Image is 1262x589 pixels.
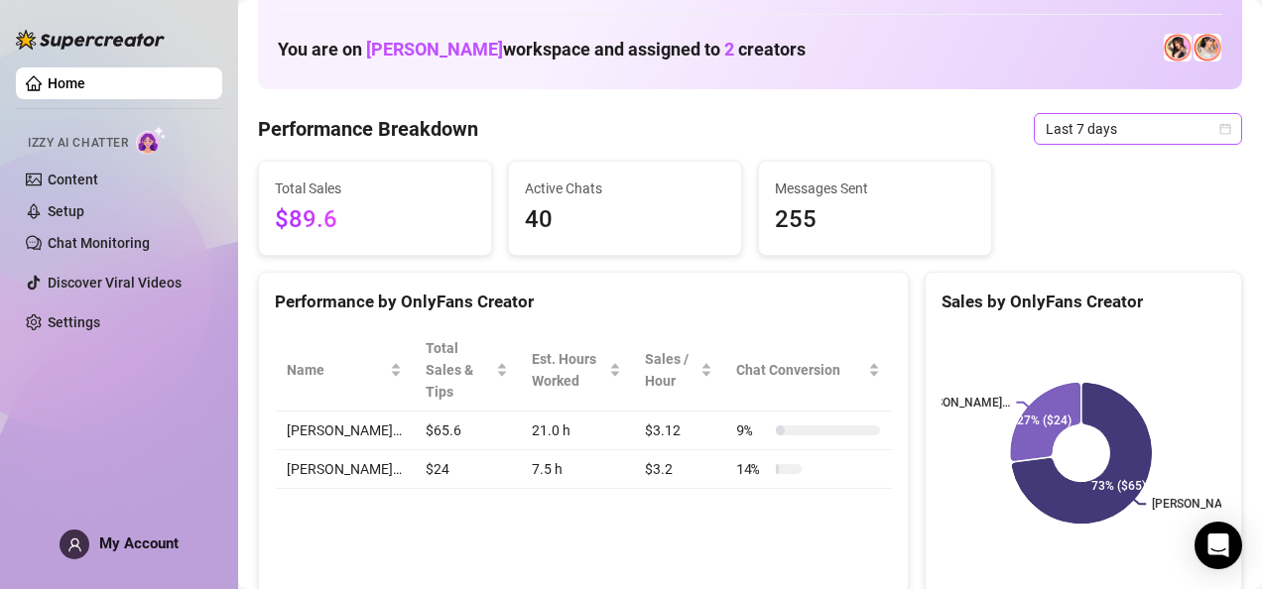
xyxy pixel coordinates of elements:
span: 2 [724,39,734,59]
th: Name [275,329,414,412]
span: Total Sales & Tips [426,337,492,403]
span: Total Sales [275,177,475,199]
div: Open Intercom Messenger [1195,522,1242,569]
td: $24 [414,450,520,489]
span: 14 % [736,458,768,480]
span: Izzy AI Chatter [28,134,128,153]
td: $65.6 [414,412,520,450]
span: Messages Sent [775,177,975,199]
span: calendar [1219,123,1231,135]
a: Discover Viral Videos [48,275,182,291]
img: Holly [1164,34,1192,61]
th: Total Sales & Tips [414,329,520,412]
img: logo-BBDzfeDw.svg [16,30,165,50]
span: Last 7 days [1046,114,1230,144]
img: 𝖍𝖔𝖑𝖑𝖞 [1194,34,1221,61]
span: Sales / Hour [645,348,696,392]
div: Est. Hours Worked [532,348,605,392]
td: 21.0 h [520,412,633,450]
div: Sales by OnlyFans Creator [942,289,1225,315]
a: Content [48,172,98,187]
span: Name [287,359,386,381]
h1: You are on workspace and assigned to creators [278,39,806,60]
th: Chat Conversion [724,329,892,412]
span: 9 % [736,419,768,441]
span: user [67,537,82,552]
th: Sales / Hour [633,329,724,412]
a: Setup [48,203,84,219]
span: Active Chats [525,177,725,199]
td: $3.12 [633,412,724,450]
img: AI Chatter [136,126,167,155]
td: 7.5 h [520,450,633,489]
td: [PERSON_NAME]… [275,450,414,489]
span: [PERSON_NAME] [366,39,503,59]
td: $3.2 [633,450,724,489]
a: Settings [48,314,100,330]
text: [PERSON_NAME]… [911,396,1010,410]
a: Chat Monitoring [48,235,150,251]
span: 40 [525,201,725,239]
span: 255 [775,201,975,239]
text: [PERSON_NAME]… [1152,498,1251,512]
span: $89.6 [275,201,475,239]
h4: Performance Breakdown [258,115,478,143]
span: My Account [99,534,179,552]
td: [PERSON_NAME]… [275,412,414,450]
div: Performance by OnlyFans Creator [275,289,892,315]
a: Home [48,75,85,91]
span: Chat Conversion [736,359,864,381]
